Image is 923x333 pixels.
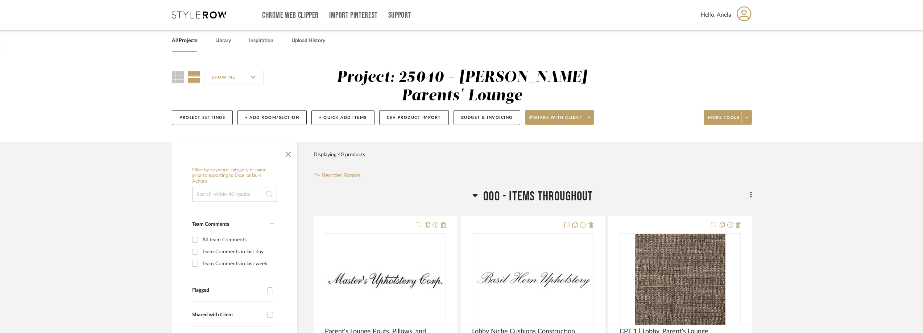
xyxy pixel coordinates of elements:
[635,234,725,325] img: CPT 1 | Lobby, Parent’s Lounge, Admissions | Lower School
[202,258,272,270] div: Team Comments in last week
[192,187,277,201] input: Search within 40 results
[202,246,272,258] div: Team Comments in last day
[473,266,592,293] img: Lobby Niche Cushions Construction
[329,12,378,18] a: Import Pinterest
[311,110,374,125] button: + Quick Add Items
[249,36,273,46] a: Inspiration
[701,11,731,19] span: Hello, Anela
[192,222,229,227] span: Team Comments
[388,12,411,18] a: Support
[314,147,365,162] div: Displaying 40 products
[314,171,360,180] button: Reorder Rooms
[192,287,264,294] div: Flagged
[326,270,445,288] img: Parent's Lounge Poufs, Pillows, and Banquette
[192,167,277,184] h6: Filter by keyword, category or name prior to exporting to Excel or Bulk Actions
[281,146,295,160] button: Close
[215,36,231,46] a: Library
[172,110,233,125] button: Project Settings
[262,12,319,18] a: Chrome Web Clipper
[237,110,307,125] button: + Add Room/Section
[483,189,593,204] span: 000 - ITEMS THROUGHOUT
[379,110,449,125] button: CSV Product Import
[529,115,582,126] span: Share with client
[525,110,595,125] button: Share with client
[708,115,740,126] span: More tools
[291,36,325,46] a: Upload History
[337,70,587,104] div: Project: 25040 - [PERSON_NAME] Parents' Lounge
[322,171,360,180] span: Reorder Rooms
[172,36,197,46] a: All Projects
[192,312,264,318] div: Shared with Client
[454,110,520,125] button: Budget & Invoicing
[704,110,752,125] button: More tools
[202,234,272,246] div: All Team Comments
